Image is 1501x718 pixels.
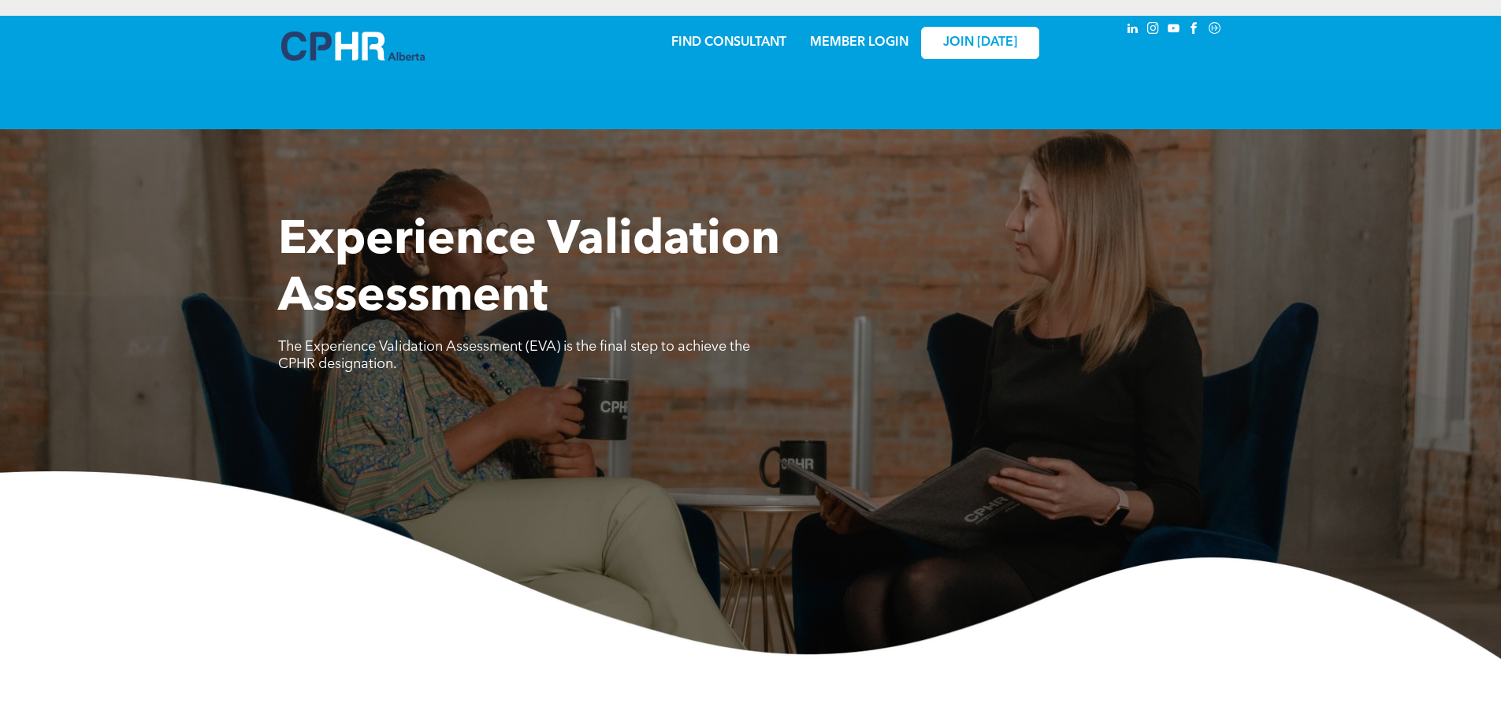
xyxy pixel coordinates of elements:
[281,32,425,61] img: A blue and white logo for cp alberta
[810,36,908,49] a: MEMBER LOGIN
[921,27,1039,59] a: JOIN [DATE]
[278,340,750,371] span: The Experience Validation Assessment (EVA) is the final step to achieve the CPHR designation.
[1124,20,1142,41] a: linkedin
[1206,20,1224,41] a: Social network
[1165,20,1183,41] a: youtube
[278,218,780,322] span: Experience Validation Assessment
[1186,20,1203,41] a: facebook
[671,36,786,49] a: FIND CONSULTANT
[943,35,1017,50] span: JOIN [DATE]
[1145,20,1162,41] a: instagram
